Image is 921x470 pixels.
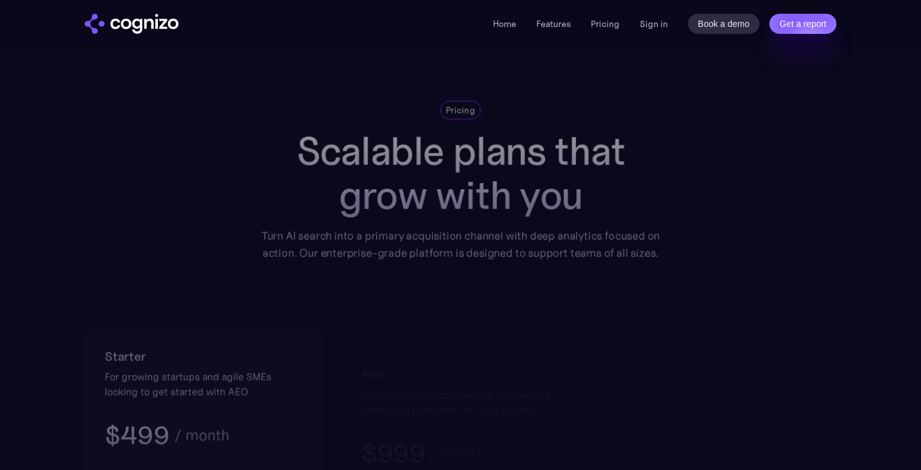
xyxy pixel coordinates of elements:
a: Get a report [769,14,836,34]
h2: Pro [362,365,559,385]
a: home [85,14,179,34]
h2: Starter [105,347,303,367]
div: For mid-sized brands aiming to maximize reach in AI platforms for rapid growth [362,387,559,417]
h3: $499 [105,419,169,452]
h1: Scalable plans that grow with you [252,129,669,217]
div: / month [430,446,485,461]
img: cognizo logo [85,14,179,34]
div: For growing startups and agile SMEs looking to get started with AEO [105,369,303,399]
a: Home [493,18,516,29]
a: Features [536,18,571,29]
a: Book a demo [688,14,760,34]
div: Turn AI search into a primary acquisition channel with deep analytics focused on action. Our ente... [252,227,669,262]
div: Pricing [446,104,476,117]
a: Pricing [591,18,620,29]
h3: $999 [362,437,425,470]
div: / month [174,428,229,443]
a: Sign in [640,16,668,31]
